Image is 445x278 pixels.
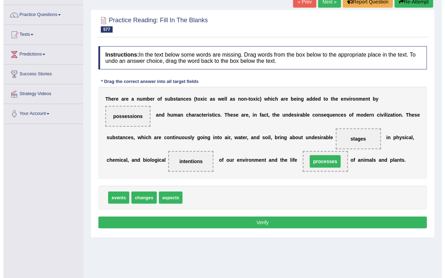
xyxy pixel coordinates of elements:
b: n [241,96,244,102]
b: e [327,135,330,140]
b: w [231,135,235,140]
b: z [384,112,387,118]
b: a [238,112,241,118]
b: d [306,96,309,102]
b: l [221,96,222,102]
b: ) [257,96,258,102]
a: Predictions [0,45,80,62]
b: , [410,135,411,140]
b: r [225,135,227,140]
b: n [177,96,180,102]
b: e [200,112,203,118]
b: a [174,96,177,102]
b: w [215,96,218,102]
b: l [123,157,124,163]
b: r [241,112,242,118]
b: l [325,135,327,140]
h4: In the text below some words are missing. Drag words from the box below to the appropriate place ... [95,46,423,69]
b: e [124,135,127,140]
b: a [116,135,119,140]
b: e [311,135,314,140]
b: v [378,112,380,118]
b: i [200,96,201,102]
b: f [256,112,258,118]
b: e [239,135,242,140]
b: e [218,96,221,102]
b: . [398,112,400,118]
b: r [347,96,349,102]
span: processes [306,155,337,168]
b: o [216,135,219,140]
b: n [211,135,214,140]
b: n [172,135,176,140]
b: c [403,135,405,140]
b: s [170,96,172,102]
b: e [288,112,291,118]
b: b [144,96,147,102]
b: g [194,135,197,140]
b: Instructions: [102,52,136,58]
b: a [258,112,261,118]
b: u [164,96,167,102]
b: i [380,112,382,118]
b: c [142,135,145,140]
b: e [147,96,149,102]
b: i [204,112,206,118]
b: h [105,96,108,102]
b: l [187,135,188,140]
b: o [346,112,349,118]
b: a [277,96,280,102]
b: s [184,135,187,140]
b: g [204,135,207,140]
b: g [281,135,284,140]
b: n [251,112,254,118]
b: o [197,135,200,140]
b: n [201,135,204,140]
b: i [376,112,378,118]
b: e [359,96,362,102]
span: Drop target [332,128,378,149]
b: a [188,112,191,118]
b: l [408,135,410,140]
b: a [151,135,153,140]
b: s [259,135,262,140]
b: n [352,96,355,102]
b: o [178,135,181,140]
b: n [235,96,238,102]
b: d [158,112,161,118]
b: t [269,112,270,118]
b: i [268,96,269,102]
b: c [373,112,376,118]
b: , [245,112,246,118]
b: d [308,135,311,140]
b: a [226,96,229,102]
b: t [169,135,171,140]
b: s [185,96,188,102]
b: l [302,112,304,118]
a: Strategy Videos [0,84,80,102]
b: e [408,112,411,118]
b: o [237,96,241,102]
b: h [270,112,274,118]
b: a [248,135,250,140]
b: h [224,112,227,118]
b: e [329,112,332,118]
a: Practice Questions [0,5,80,23]
b: i [383,112,384,118]
b: t [320,96,322,102]
b: w [261,96,265,102]
b: n [155,112,158,118]
b: c [103,157,106,163]
b: h [329,96,332,102]
b: t [245,96,247,102]
b: s [291,112,293,118]
b: o [292,135,295,140]
b: h [106,157,109,163]
span: stages [347,136,363,142]
h2: Practice Reading: Fill In The Blanks [95,15,204,33]
b: p [390,135,393,140]
b: c [269,96,272,102]
b: r [366,112,367,118]
b: s [229,96,232,102]
b: u [326,112,329,118]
